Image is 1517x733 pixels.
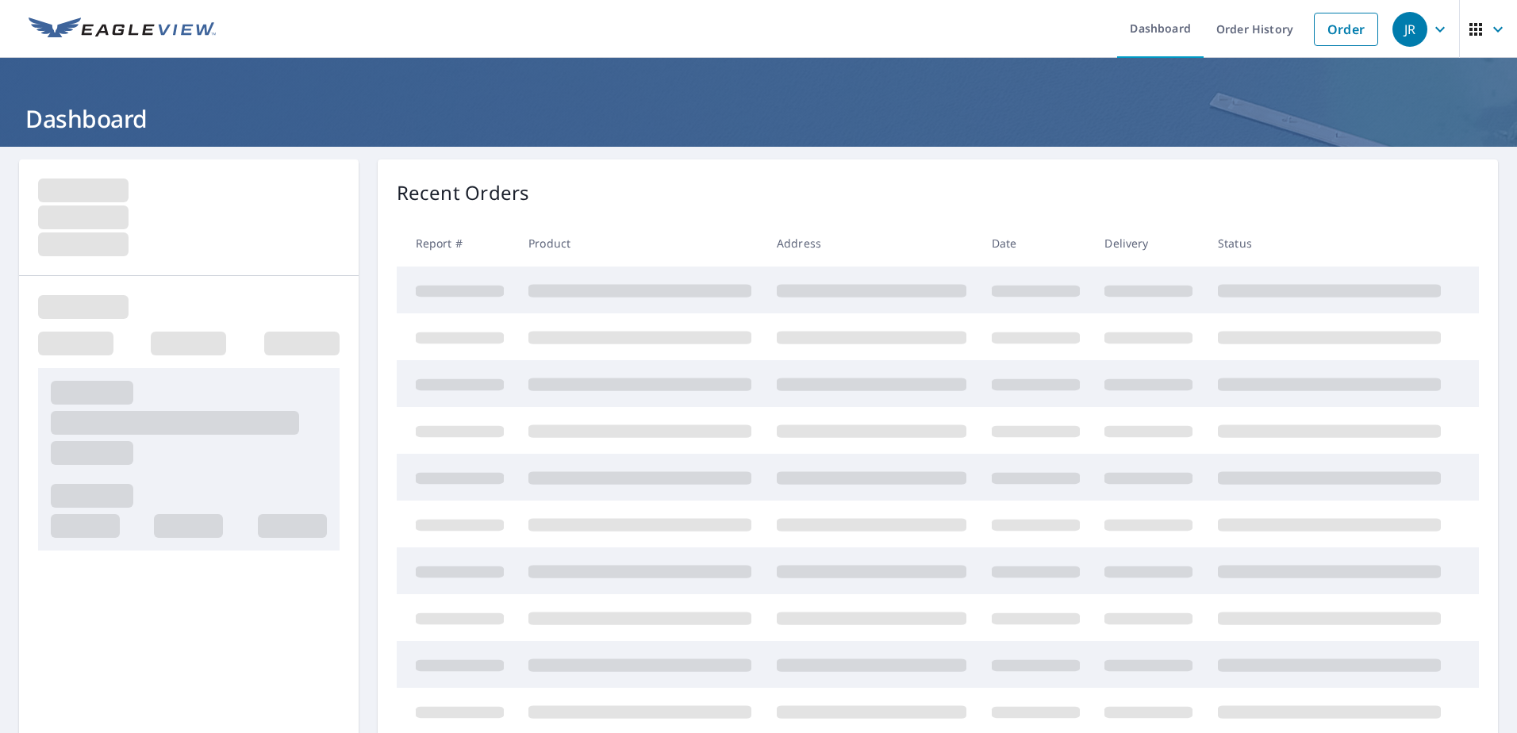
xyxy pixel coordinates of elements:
th: Address [764,220,979,267]
img: EV Logo [29,17,216,41]
th: Date [979,220,1093,267]
th: Product [516,220,764,267]
h1: Dashboard [19,102,1498,135]
a: Order [1314,13,1378,46]
th: Status [1205,220,1454,267]
th: Report # [397,220,517,267]
p: Recent Orders [397,178,530,207]
th: Delivery [1092,220,1205,267]
div: JR [1392,12,1427,47]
